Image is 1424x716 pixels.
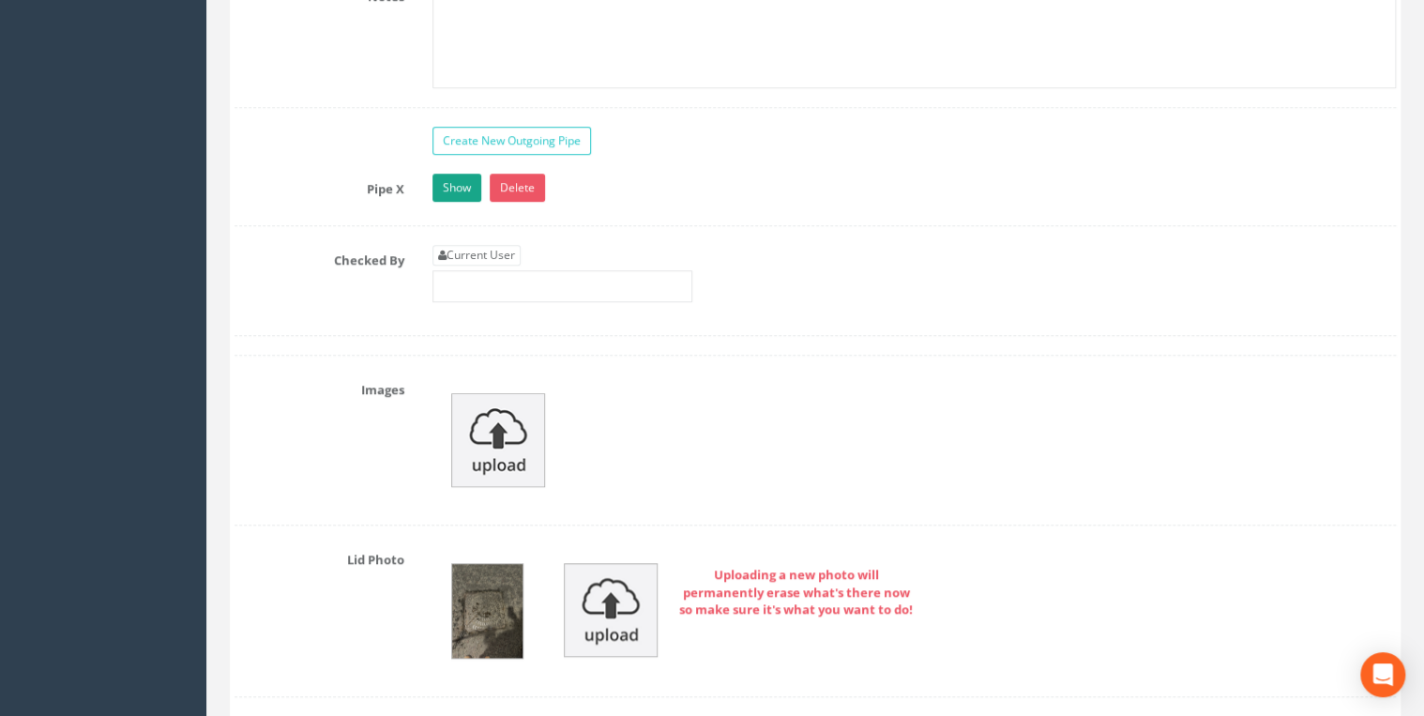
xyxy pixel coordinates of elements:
[220,544,418,569] label: Lid Photo
[451,393,545,487] img: upload_icon.png
[452,564,523,658] img: d032e99c-8716-a86f-1d84-39e66c483603_09fb4e95-aee1-8b86-a7bb-88255db08500.jpg
[220,174,418,198] label: Pipe X
[432,127,591,155] a: Create New Outgoing Pipe
[679,566,913,617] strong: Uploading a new photo will permanently erase what's there now so make sure it's what you want to do!
[1360,652,1405,697] div: Open Intercom Messenger
[432,245,521,266] a: Current User
[490,174,545,202] a: Delete
[432,174,481,202] a: Show
[220,374,418,399] label: Images
[564,563,658,657] img: upload_icon.png
[220,245,418,269] label: Checked By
